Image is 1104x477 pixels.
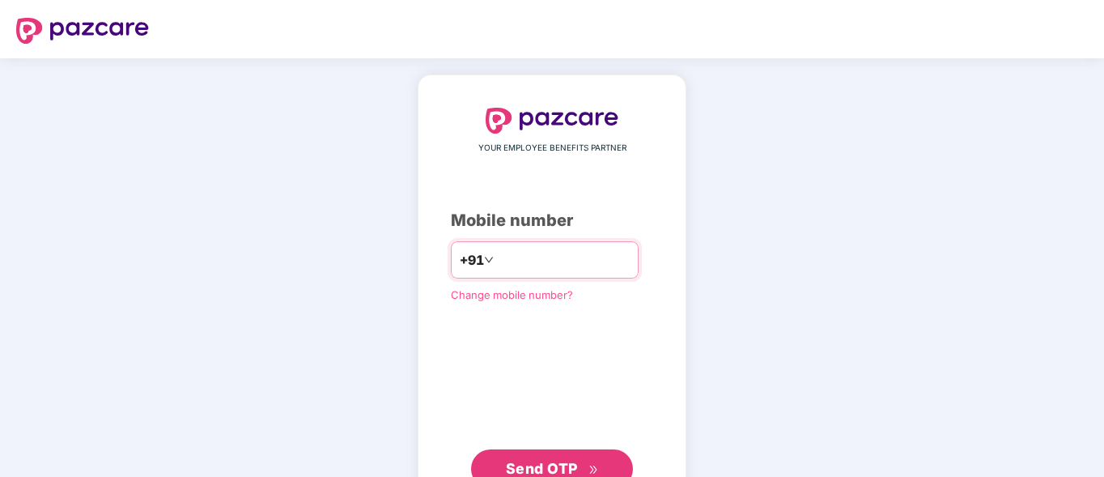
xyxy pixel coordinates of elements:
[478,142,626,155] span: YOUR EMPLOYEE BENEFITS PARTNER
[451,208,653,233] div: Mobile number
[16,18,149,44] img: logo
[506,460,578,477] span: Send OTP
[486,108,618,134] img: logo
[588,465,599,475] span: double-right
[484,255,494,265] span: down
[451,288,573,301] a: Change mobile number?
[460,250,484,270] span: +91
